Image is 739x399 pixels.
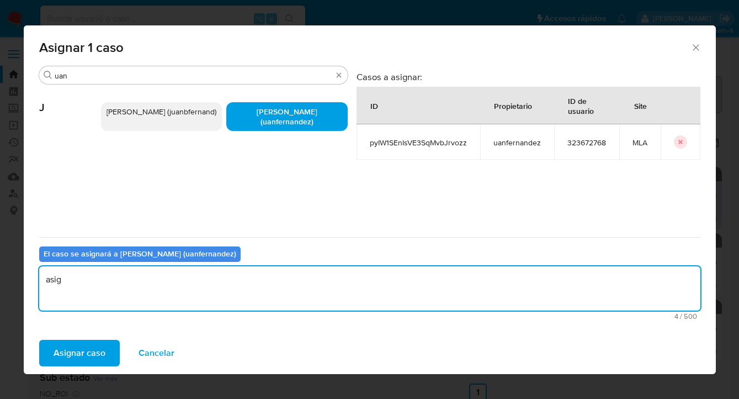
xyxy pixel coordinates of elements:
span: uanfernandez [493,138,541,148]
button: Borrar [334,71,343,80]
span: MLA [632,138,647,148]
span: pyIW1SEnIsVE3SqMvbJrvozz [370,138,467,148]
div: Site [621,92,660,119]
div: [PERSON_NAME] (juanbfernand) [101,102,222,131]
div: ID de usuario [555,87,619,124]
h3: Casos a asignar: [357,71,700,82]
span: J [39,85,101,114]
div: assign-modal [24,25,716,374]
span: Máximo 500 caracteres [42,313,697,320]
span: 323672768 [567,138,606,148]
button: Cancelar [124,340,189,366]
span: [PERSON_NAME] (juanbfernand) [107,106,216,117]
b: El caso se asignará a [PERSON_NAME] (uanfernandez) [44,248,236,259]
button: icon-button [674,135,687,149]
span: Cancelar [139,341,174,365]
button: Cerrar ventana [690,42,700,52]
div: ID [357,92,391,119]
div: Propietario [481,92,545,119]
button: Buscar [44,71,52,80]
textarea: asig [39,266,700,311]
button: Asignar caso [39,340,120,366]
div: [PERSON_NAME] (uanfernandez) [226,102,348,131]
input: Buscar analista [55,71,332,81]
span: Asignar 1 caso [39,41,691,54]
span: Asignar caso [54,341,105,365]
span: [PERSON_NAME] (uanfernandez) [257,106,317,127]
